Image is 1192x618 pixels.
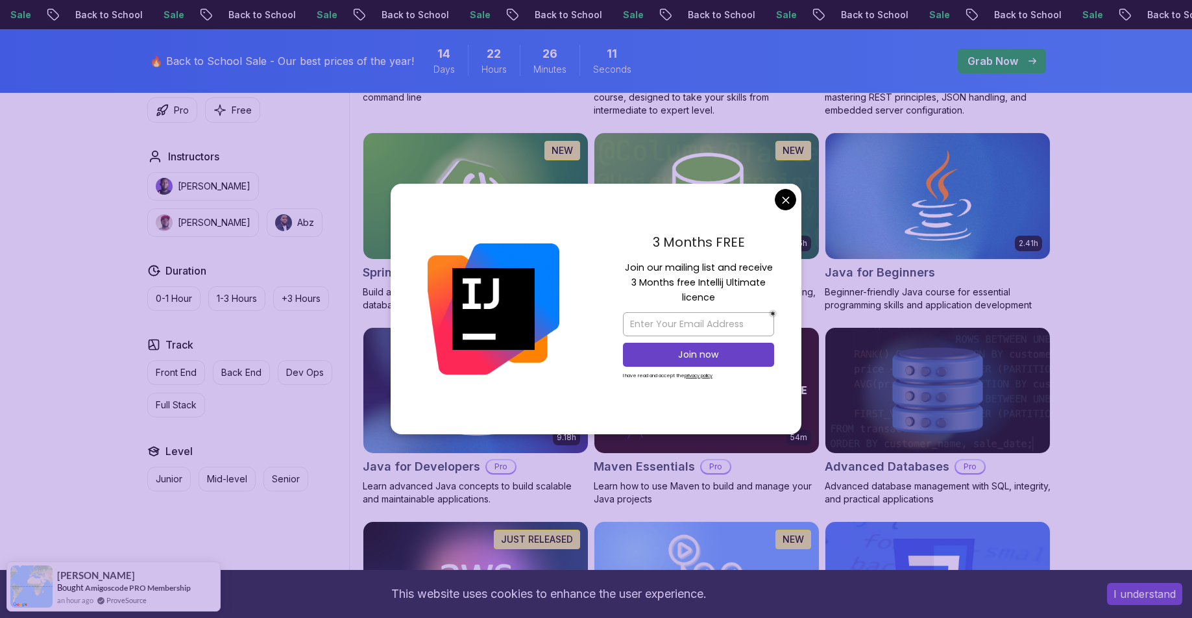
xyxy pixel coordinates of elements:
p: Dev Ops [286,366,324,379]
p: Back to School [1010,8,1098,21]
a: Spring Boot for Beginners card1.67hNEWSpring Boot for BeginnersBuild a CRUD API with Spring Boot ... [363,132,589,312]
a: Spring Data JPA card6.65hNEWSpring Data JPAProMaster database management, advanced querying, and ... [594,132,820,312]
p: Sale [332,8,374,21]
p: +3 Hours [282,292,321,305]
button: Accept cookies [1107,583,1182,605]
h2: Level [165,443,193,459]
span: Seconds [593,63,631,76]
span: [PERSON_NAME] [57,570,135,581]
a: Amigoscode PRO Membership [85,583,191,593]
span: 14 Days [437,45,450,63]
p: Junior [156,473,182,486]
p: Mid-level [207,473,247,486]
p: Back to School [857,8,945,21]
p: Grab Now [967,53,1018,69]
p: Sale [179,8,221,21]
img: Spring Data JPA card [594,133,819,259]
button: Back End [213,360,270,385]
p: Learn how to use Maven to build and manage your Java projects [594,480,820,506]
p: NEW [783,144,804,157]
button: Full Stack [147,393,205,417]
p: Free [232,104,252,117]
h2: Duration [165,263,206,278]
p: Sale [26,8,67,21]
button: instructor img[PERSON_NAME] [147,172,259,201]
p: Sale [485,8,527,21]
p: Sale [945,8,986,21]
span: an hour ago [57,595,93,606]
h2: Java for Beginners [825,264,935,282]
h2: Maven Essentials [594,458,695,476]
p: JUST RELEASED [501,533,573,546]
button: Front End [147,360,205,385]
p: 54m [790,432,807,443]
p: Back to School [244,8,332,21]
p: 0-1 Hour [156,292,192,305]
button: +3 Hours [273,286,329,311]
span: Hours [481,63,507,76]
p: 9.18h [557,432,576,443]
p: Sale [639,8,680,21]
p: Abz [297,216,314,229]
p: Dive deep into Spring Boot with our advanced course, designed to take your skills from intermedia... [594,78,820,117]
p: Beginner-friendly Java course for essential programming skills and application development [825,286,1051,312]
button: instructor imgAbz [267,208,322,237]
p: [PERSON_NAME] [178,180,250,193]
img: Java for Developers card [363,328,588,454]
button: Pro [147,97,197,123]
span: Minutes [533,63,566,76]
span: 11 Seconds [607,45,617,63]
button: 0-1 Hour [147,286,201,311]
p: 🔥 Back to School Sale - Our best prices of the year! [150,53,414,69]
p: 1-3 Hours [217,292,257,305]
p: Back to School [91,8,179,21]
p: Back to School [397,8,485,21]
img: Java for Beginners card [825,133,1050,259]
p: Learn advanced Java concepts to build scalable and maintainable applications. [363,480,589,506]
span: Bought [57,582,84,593]
p: Front End [156,366,197,379]
p: Pro [487,460,515,473]
p: 2.41h [1019,238,1038,249]
p: NEW [783,533,804,546]
p: Learn to build robust, scalable APIs with Spring Boot, mastering REST principles, JSON handling, ... [825,78,1051,117]
h2: Advanced Databases [825,458,949,476]
p: Back End [221,366,262,379]
img: instructor img [156,214,173,231]
span: Days [433,63,455,76]
p: Build a CRUD API with Spring Boot and PostgreSQL database using Spring Data JPA and Spring AI [363,286,589,312]
h2: Spring Boot for Beginners [363,264,511,282]
img: Spring Boot for Beginners card [363,133,588,259]
img: Advanced Databases card [825,328,1050,454]
img: instructor img [275,214,292,231]
div: This website uses cookies to enhance the user experience. [10,580,1088,608]
a: Java for Beginners card2.41hJava for BeginnersBeginner-friendly Java course for essential program... [825,132,1051,312]
p: Pro [701,460,730,473]
p: Advanced database management with SQL, integrity, and practical applications [825,480,1051,506]
img: instructor img [156,178,173,195]
span: 26 Minutes [542,45,557,63]
button: Free [205,97,260,123]
button: Junior [147,467,191,491]
h2: Java for Developers [363,458,480,476]
p: Sale [792,8,833,21]
img: provesource social proof notification image [10,565,53,608]
p: [PERSON_NAME] [178,216,250,229]
p: Senior [272,473,300,486]
p: Back to School [703,8,792,21]
button: instructor img[PERSON_NAME] [147,208,259,237]
p: Back to School [550,8,639,21]
h2: Instructors [168,149,219,164]
p: Full Stack [156,399,197,412]
a: ProveSource [106,595,147,606]
a: Java for Developers card9.18hJava for DevelopersProLearn advanced Java concepts to build scalable... [363,327,589,506]
button: 1-3 Hours [208,286,265,311]
button: Dev Ops [278,360,332,385]
p: Sale [1098,8,1139,21]
p: Pro [174,104,189,117]
p: Pro [956,460,984,473]
h2: Track [165,337,193,352]
button: Mid-level [199,467,256,491]
span: 22 Hours [487,45,501,63]
button: Senior [263,467,308,491]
